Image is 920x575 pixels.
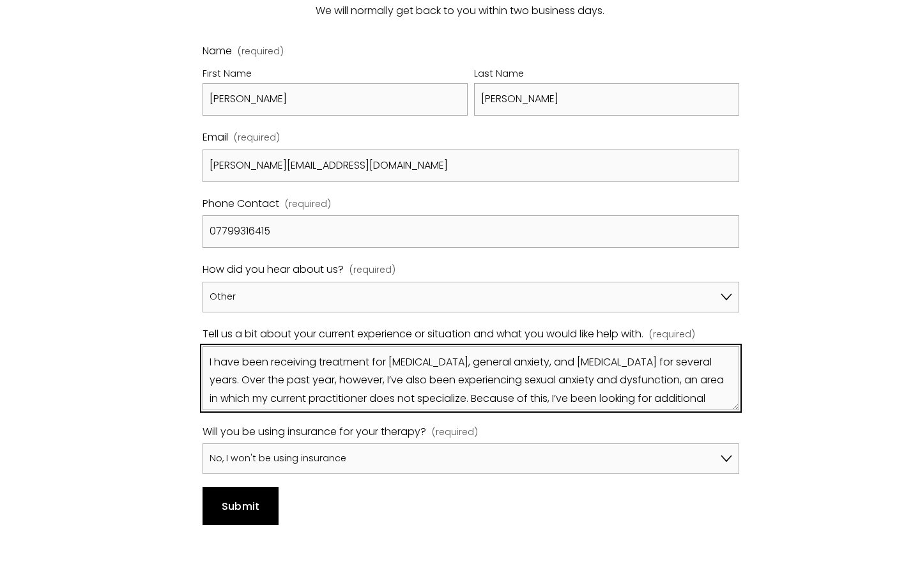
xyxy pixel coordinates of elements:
span: Name [203,42,232,61]
span: Will you be using insurance for your therapy? [203,423,426,441]
div: Last Name [474,66,739,84]
span: (required) [432,424,478,441]
span: How did you hear about us? [203,261,344,279]
textarea: I have been receiving treatment for [MEDICAL_DATA], general anxiety, and [MEDICAL_DATA] for sever... [203,346,739,410]
select: How did you hear about us? [203,282,739,312]
div: First Name [203,66,468,84]
span: (required) [649,326,695,343]
span: (required) [349,262,395,279]
span: (required) [238,47,284,56]
span: Submit [222,499,260,514]
span: (required) [234,130,280,146]
span: Email [203,128,228,147]
button: SubmitSubmit [203,487,279,525]
span: (required) [285,196,331,213]
select: Will you be using insurance for your therapy? [203,443,739,474]
span: Tell us a bit about your current experience or situation and what you would like help with. [203,325,643,344]
p: We will normally get back to you within two business days. [135,2,784,20]
span: Phone Contact [203,195,279,213]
